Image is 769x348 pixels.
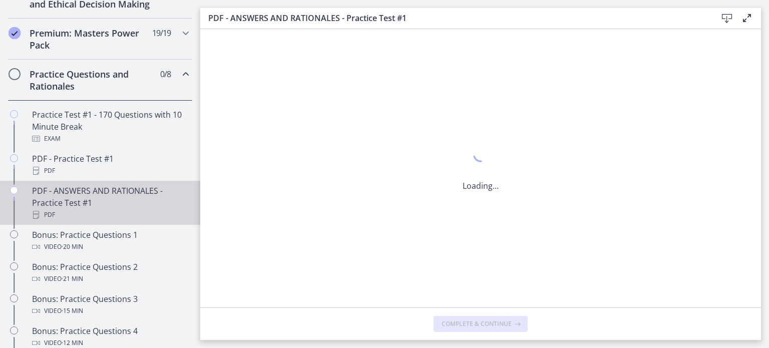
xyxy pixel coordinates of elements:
[32,241,188,253] div: Video
[32,229,188,253] div: Bonus: Practice Questions 1
[434,316,528,332] button: Complete & continue
[32,109,188,145] div: Practice Test #1 - 170 Questions with 10 Minute Break
[32,293,188,317] div: Bonus: Practice Questions 3
[463,145,499,168] div: 1
[152,27,171,39] span: 19 / 19
[32,305,188,317] div: Video
[463,180,499,192] p: Loading...
[62,273,83,285] span: · 21 min
[208,12,701,24] h3: PDF - ANSWERS AND RATIONALES - Practice Test #1
[32,209,188,221] div: PDF
[160,68,171,80] span: 0 / 8
[30,27,152,51] h2: Premium: Masters Power Pack
[32,185,188,221] div: PDF - ANSWERS AND RATIONALES - Practice Test #1
[62,241,83,253] span: · 20 min
[32,133,188,145] div: Exam
[32,165,188,177] div: PDF
[32,273,188,285] div: Video
[32,153,188,177] div: PDF - Practice Test #1
[442,320,512,328] span: Complete & continue
[62,305,83,317] span: · 15 min
[9,27,21,39] i: Completed
[30,68,152,92] h2: Practice Questions and Rationales
[32,261,188,285] div: Bonus: Practice Questions 2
